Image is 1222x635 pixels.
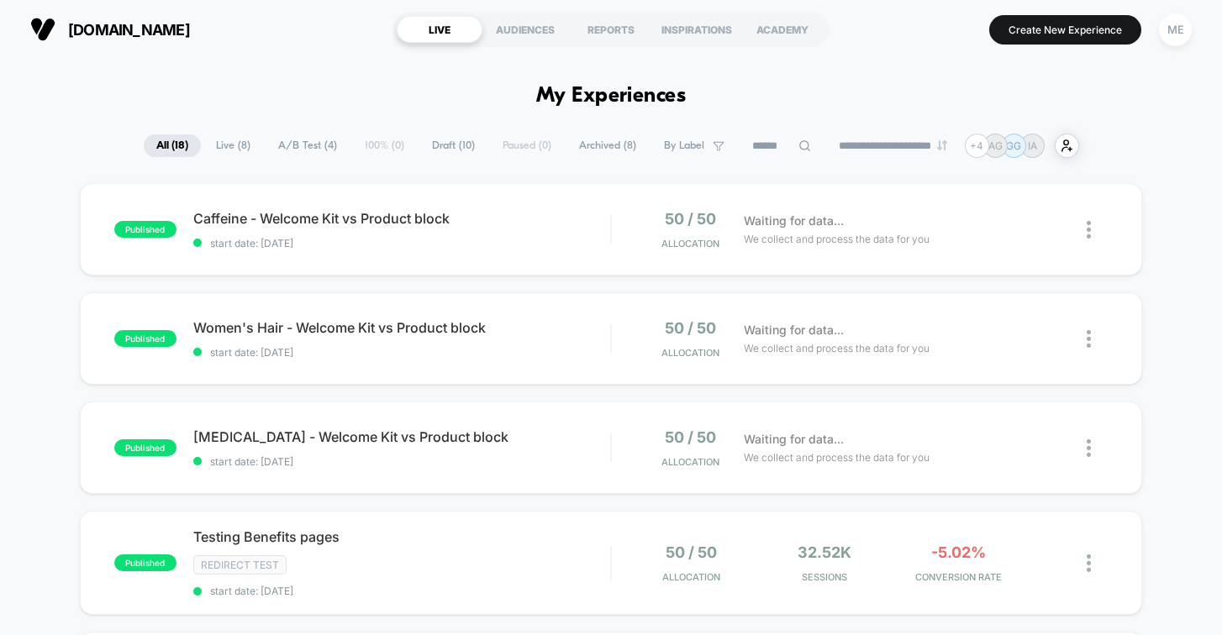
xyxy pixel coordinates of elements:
[744,430,844,449] span: Waiting for data...
[664,139,704,152] span: By Label
[193,455,611,468] span: start date: [DATE]
[1087,554,1091,572] img: close
[654,16,740,43] div: INSPIRATIONS
[661,238,719,249] span: Allocation
[193,346,611,359] span: start date: [DATE]
[1087,221,1091,239] img: close
[744,340,930,356] span: We collect and process the data for you
[266,134,350,157] span: A/B Test ( 4 )
[1154,13,1197,47] button: ME
[744,321,844,339] span: Waiting for data...
[1028,139,1037,152] p: IA
[989,15,1141,45] button: Create New Experience
[114,554,176,571] span: published
[482,16,568,43] div: AUDIENCES
[193,319,611,336] span: Women's Hair - Welcome Kit vs Product block
[744,449,930,465] span: We collect and process the data for you
[30,17,55,42] img: Visually logo
[114,221,176,238] span: published
[798,543,851,561] span: 32.52k
[419,134,487,157] span: Draft ( 10 )
[397,16,482,43] div: LIVE
[762,571,888,583] span: Sessions
[114,439,176,456] span: published
[937,140,947,150] img: end
[1006,139,1021,152] p: GG
[193,585,611,597] span: start date: [DATE]
[203,134,263,157] span: Live ( 8 )
[536,84,687,108] h1: My Experiences
[1159,13,1192,46] div: ME
[662,571,720,583] span: Allocation
[25,16,195,43] button: [DOMAIN_NAME]
[661,347,719,359] span: Allocation
[740,16,825,43] div: ACADEMY
[666,543,717,561] span: 50 / 50
[665,210,716,228] span: 50 / 50
[1087,439,1091,457] img: close
[1087,330,1091,348] img: close
[114,330,176,347] span: published
[744,231,930,247] span: We collect and process the data for you
[988,139,1003,152] p: AG
[144,134,201,157] span: All ( 18 )
[665,319,716,337] span: 50 / 50
[193,528,611,545] span: Testing Benefits pages
[193,555,287,575] span: Redirect Test
[568,16,654,43] div: REPORTS
[566,134,649,157] span: Archived ( 8 )
[193,428,611,445] span: [MEDICAL_DATA] - Welcome Kit vs Product block
[665,428,716,446] span: 50 / 50
[744,212,844,230] span: Waiting for data...
[193,210,611,227] span: Caffeine - Welcome Kit vs Product block
[68,21,190,39] span: [DOMAIN_NAME]
[896,571,1021,583] span: CONVERSION RATE
[931,543,986,561] span: -5.02%
[193,237,611,249] span: start date: [DATE]
[965,134,989,158] div: + 4
[661,456,719,468] span: Allocation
